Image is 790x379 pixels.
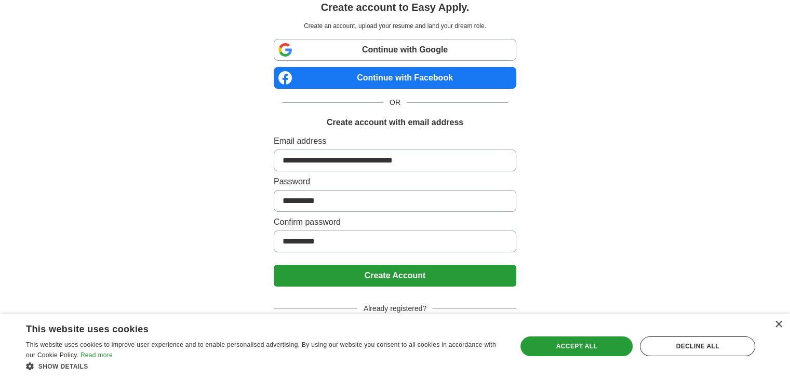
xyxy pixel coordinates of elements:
[327,116,463,129] h1: Create account with email address
[276,21,514,31] p: Create an account, upload your resume and land your dream role.
[274,39,516,61] a: Continue with Google
[81,351,113,359] a: Read more, opens a new window
[774,321,782,329] div: Close
[274,175,516,188] label: Password
[274,135,516,147] label: Email address
[274,265,516,287] button: Create Account
[383,97,407,108] span: OR
[274,216,516,228] label: Confirm password
[520,336,633,356] div: Accept all
[26,341,496,359] span: This website uses cookies to improve user experience and to enable personalised advertising. By u...
[26,361,502,371] div: Show details
[357,303,433,314] span: Already registered?
[26,320,476,335] div: This website uses cookies
[274,67,516,89] a: Continue with Facebook
[640,336,755,356] div: Decline all
[38,363,88,370] span: Show details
